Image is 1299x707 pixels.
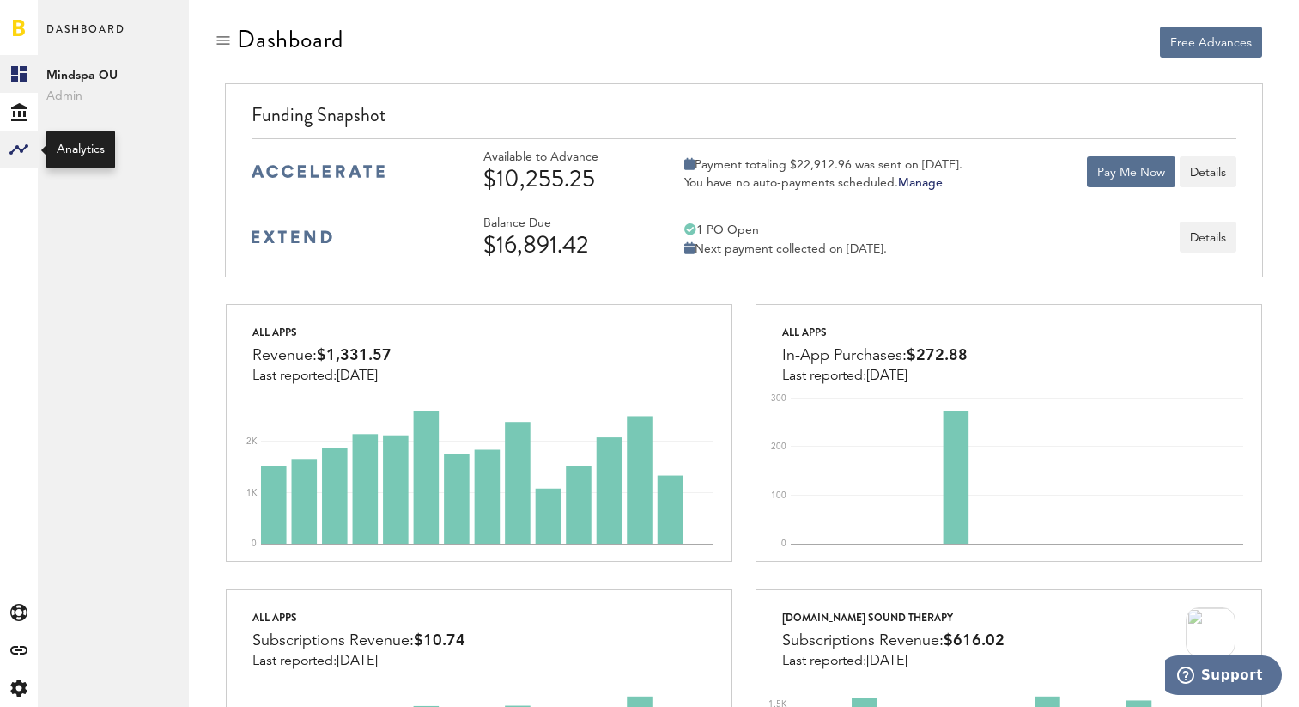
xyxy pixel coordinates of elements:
div: Next payment collected on [DATE]. [684,241,887,257]
span: $10.74 [414,633,465,649]
div: [DOMAIN_NAME] Sound Therapy [782,607,1005,628]
div: Funding Snapshot [252,101,1235,138]
div: Subscriptions Revenue: [782,628,1005,654]
div: Revenue: [252,343,392,369]
div: $16,891.42 [483,231,646,259]
text: 200 [771,442,786,451]
text: 1K [246,489,258,497]
img: extend-medium-blue-logo.svg [252,230,332,244]
text: 0 [252,539,257,548]
span: $1,331.57 [317,348,392,363]
div: Available to Advance [483,150,646,165]
div: All apps [252,322,392,343]
span: [DATE] [337,655,378,668]
button: Details [1180,222,1236,253]
span: [DATE] [866,655,907,668]
div: Balance Due [483,216,646,231]
button: Free Advances [1160,27,1262,58]
div: Last reported: [252,369,392,384]
div: 1 PO Open [684,222,887,238]
div: Subscriptions Revenue: [252,628,465,654]
div: Dashboard [237,26,343,53]
span: Admin [46,86,180,107]
div: $10,255.25 [483,165,646,192]
div: All apps [252,607,465,628]
div: Last reported: [782,654,1005,669]
button: Details [1180,156,1236,187]
button: Pay Me Now [1087,156,1175,187]
span: Dashboard [46,19,125,55]
img: 100x100bb_QDAQhIW.jpg [1186,607,1235,657]
div: All apps [782,322,968,343]
span: $272.88 [907,348,968,363]
span: $616.02 [944,633,1005,649]
div: Analytics [57,141,105,158]
a: Manage [898,177,943,189]
text: 100 [771,491,786,500]
text: 0 [781,539,786,548]
div: Payment totaling $22,912.96 was sent on [DATE]. [684,157,962,173]
div: In-App Purchases: [782,343,968,369]
text: 2K [246,437,258,446]
img: accelerate-medium-blue-logo.svg [252,165,385,178]
text: 300 [771,394,786,403]
div: You have no auto-payments scheduled. [684,175,962,191]
span: [DATE] [337,369,378,383]
div: Last reported: [782,369,968,384]
span: [DATE] [866,369,907,383]
div: Last reported: [252,654,465,669]
iframe: Opens a widget where you can find more information [1165,655,1282,698]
